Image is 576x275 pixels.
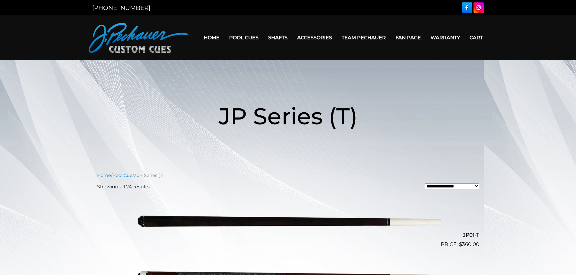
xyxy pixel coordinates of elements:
[337,30,391,45] a: Team Pechauer
[292,30,337,45] a: Accessories
[425,183,479,189] select: Shop order
[89,23,188,53] img: Pechauer Custom Cues
[97,172,479,179] nav: Breadcrumb
[426,30,465,45] a: Warranty
[135,195,441,246] img: JP01-T
[391,30,426,45] a: Fan Page
[97,173,111,178] a: Home
[263,30,292,45] a: Shafts
[97,183,150,190] p: Showing all 24 results
[97,195,479,248] a: JP01-T $360.00
[459,241,479,247] bdi: 360.00
[112,173,135,178] a: Pool Cues
[199,30,224,45] a: Home
[219,102,358,130] span: JP Series (T)
[465,30,488,45] a: Cart
[459,241,462,247] span: $
[224,30,263,45] a: Pool Cues
[97,229,479,241] h2: JP01-T
[92,4,150,11] a: [PHONE_NUMBER]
